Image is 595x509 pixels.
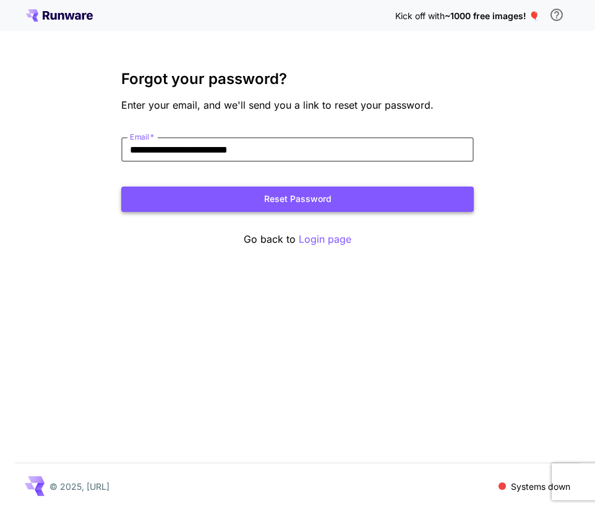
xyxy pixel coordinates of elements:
[299,232,351,247] button: Login page
[49,480,109,493] p: © 2025, [URL]
[121,232,474,247] p: Go back to
[544,2,569,27] button: In order to qualify for free credit, you need to sign up with a business email address and click ...
[121,98,474,112] p: Enter your email, and we'll send you a link to reset your password.
[511,480,570,493] p: Systems down
[445,11,539,21] span: ~1000 free images! 🎈
[121,70,474,88] h3: Forgot your password?
[130,132,154,142] label: Email
[395,11,445,21] span: Kick off with
[121,187,474,212] button: Reset Password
